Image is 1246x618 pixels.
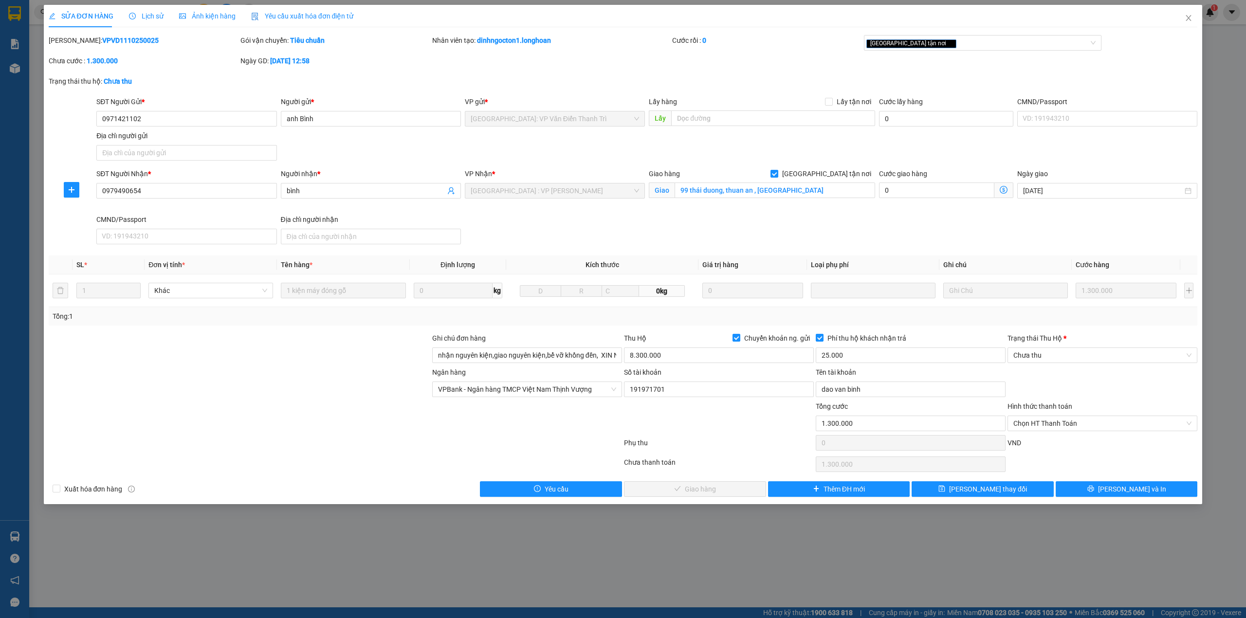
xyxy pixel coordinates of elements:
[824,484,865,494] span: Thêm ĐH mới
[432,334,486,342] label: Ghi chú đơn hàng
[938,485,945,493] span: save
[104,77,132,85] b: Chưa thu
[912,481,1054,497] button: save[PERSON_NAME] thay đổi
[948,41,953,46] span: close
[465,170,492,178] span: VP Nhận
[129,12,164,20] span: Lịch sử
[290,36,325,44] b: Tiêu chuẩn
[251,13,259,20] img: icon
[96,96,276,107] div: SĐT Người Gửi
[60,484,127,494] span: Xuất hóa đơn hàng
[879,98,923,106] label: Cước lấy hàng
[1008,439,1021,447] span: VND
[53,283,68,298] button: delete
[740,333,814,344] span: Chuyển khoản ng. gửi
[76,261,84,269] span: SL
[64,186,79,194] span: plus
[281,96,461,107] div: Người gửi
[649,170,680,178] span: Giao hàng
[1000,186,1008,194] span: dollar-circle
[624,334,646,342] span: Thu Hộ
[49,13,55,19] span: edit
[240,55,430,66] div: Ngày GD:
[281,168,461,179] div: Người nhận
[949,484,1027,494] span: [PERSON_NAME] thay đổi
[1023,185,1183,196] input: Ngày giao
[879,170,927,178] label: Cước giao hàng
[240,35,430,46] div: Gói vận chuyển:
[702,261,738,269] span: Giá trị hàng
[1017,170,1048,178] label: Ngày giao
[281,214,461,225] div: Địa chỉ người nhận
[1013,416,1191,431] span: Chọn HT Thanh Toán
[534,485,541,493] span: exclamation-circle
[778,168,875,179] span: [GEOGRAPHIC_DATA] tận nơi
[477,36,551,44] b: dinhngocton1.longhoan
[1076,261,1109,269] span: Cước hàng
[53,311,480,322] div: Tổng: 1
[440,261,475,269] span: Định lượng
[432,347,622,363] input: Ghi chú đơn hàng
[602,285,639,297] input: C
[672,35,862,46] div: Cước rồi :
[649,110,671,126] span: Lấy
[270,57,310,65] b: [DATE] 12:58
[1184,283,1193,298] button: plus
[813,485,820,493] span: plus
[816,402,848,410] span: Tổng cước
[179,12,236,20] span: Ảnh kiện hàng
[87,57,118,65] b: 1.300.000
[96,168,276,179] div: SĐT Người Nhận
[447,187,455,195] span: user-add
[816,368,856,376] label: Tên tài khoản
[1017,96,1197,107] div: CMND/Passport
[1013,348,1191,363] span: Chưa thu
[1008,333,1197,344] div: Trạng thái Thu Hộ
[148,261,185,269] span: Đơn vị tính
[624,481,766,497] button: checkGiao hàng
[624,368,661,376] label: Số tài khoản
[807,255,939,274] th: Loại phụ phí
[438,382,616,397] span: VPBank - Ngân hàng TMCP Việt Nam Thịnh Vượng
[480,481,622,497] button: exclamation-circleYêu cầu
[939,255,1072,274] th: Ghi chú
[545,484,568,494] span: Yêu cầu
[432,35,670,46] div: Nhân viên tạo:
[1087,485,1094,493] span: printer
[96,214,276,225] div: CMND/Passport
[520,285,561,297] input: D
[179,13,186,19] span: picture
[649,182,675,198] span: Giao
[671,110,875,126] input: Dọc đường
[675,182,875,198] input: Giao tận nơi
[493,283,502,298] span: kg
[1056,481,1198,497] button: printer[PERSON_NAME] và In
[623,457,815,474] div: Chưa thanh toán
[943,283,1068,298] input: Ghi Chú
[1076,283,1176,298] input: 0
[128,486,135,492] span: info-circle
[623,437,815,454] div: Phụ thu
[833,96,875,107] span: Lấy tận nơi
[465,96,645,107] div: VP gửi
[96,130,276,141] div: Địa chỉ người gửi
[768,481,910,497] button: plusThêm ĐH mới
[281,283,405,298] input: VD: Bàn, Ghế
[866,39,956,48] span: [GEOGRAPHIC_DATA] tận nơi
[251,12,354,20] span: Yêu cầu xuất hóa đơn điện tử
[49,76,287,87] div: Trạng thái thu hộ:
[702,36,706,44] b: 0
[102,36,159,44] b: VPVD1110250025
[281,261,312,269] span: Tên hàng
[96,145,276,161] input: Địa chỉ của người gửi
[154,283,267,298] span: Khác
[49,35,238,46] div: [PERSON_NAME]:
[281,229,461,244] input: Địa chỉ của người nhận
[471,111,639,126] span: Hà Nội: VP Văn Điển Thanh Trì
[49,55,238,66] div: Chưa cước :
[824,333,910,344] span: Phí thu hộ khách nhận trả
[879,111,1013,127] input: Cước lấy hàng
[816,382,1006,397] input: Tên tài khoản
[624,382,814,397] input: Số tài khoản
[702,283,803,298] input: 0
